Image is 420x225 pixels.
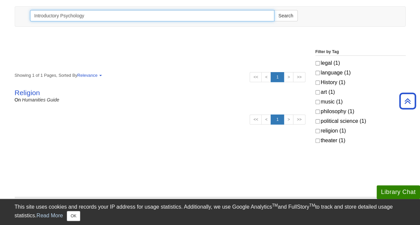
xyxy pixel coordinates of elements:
[315,107,406,116] label: philosophy (1)
[315,127,406,135] label: religion (1)
[293,72,305,82] a: >>
[315,129,320,133] input: religion (1)
[250,115,262,125] a: <<
[377,185,420,199] button: Library Chat
[274,10,297,21] button: Search
[30,10,275,21] input: Enter Search Words
[250,115,305,125] ul: Search Pagination
[397,96,418,105] a: Back to Top
[22,97,59,102] a: Humanities Guide
[284,72,293,82] a: >
[315,100,320,104] input: music (1)
[284,115,293,125] a: >
[261,115,271,125] a: <
[271,115,284,125] a: 1
[77,73,101,78] a: Relevance
[315,71,320,75] input: language (1)
[315,49,406,56] legend: Filter by Tag
[250,72,305,82] ul: Search Pagination
[315,98,406,106] label: music (1)
[315,59,406,67] label: legal (1)
[315,90,320,94] input: art (1)
[15,72,305,78] strong: Showing 1 of 1 Pages, Sorted By
[271,72,284,82] a: 1
[15,203,406,221] div: This site uses cookies and records your IP address for usage statistics. Additionally, we use Goo...
[309,203,315,208] sup: TM
[293,115,305,125] a: >>
[315,88,406,96] label: art (1)
[15,89,40,96] a: Religion
[261,72,271,82] a: <
[315,109,320,114] input: philosophy (1)
[315,117,406,125] label: political science (1)
[315,80,320,85] input: History (1)
[315,61,320,65] input: legal (1)
[67,211,80,221] button: Close
[315,137,406,145] label: theater (1)
[315,69,406,77] label: language (1)
[315,139,320,143] input: theater (1)
[315,78,406,86] label: History (1)
[36,213,63,218] a: Read More
[272,203,278,208] sup: TM
[15,97,21,102] span: on
[250,72,262,82] a: <<
[315,119,320,124] input: political science (1)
